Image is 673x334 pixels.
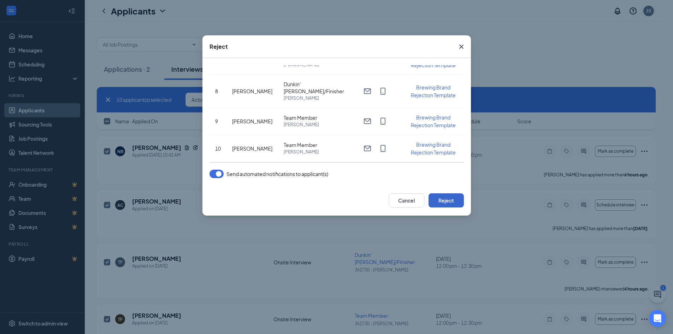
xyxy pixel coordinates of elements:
svg: MobileSms [379,144,387,153]
td: [PERSON_NAME] [226,135,278,162]
span: Team Member [284,114,352,121]
svg: Email [363,117,372,125]
button: Cancel [389,193,424,207]
span: Send automated notifications to applicant(s) [226,170,328,178]
svg: MobileSms [379,117,387,125]
span: [PERSON_NAME] [284,95,352,102]
span: Brewing Brand Rejection Template [411,84,456,98]
td: [PERSON_NAME] [226,75,278,108]
svg: Email [363,87,372,95]
button: Close [452,35,471,58]
span: Dunkin' [PERSON_NAME]/Finisher [284,81,352,95]
span: Brewing Brand Rejection Template [411,141,456,156]
button: Reject [429,193,464,207]
svg: MobileSms [379,87,387,95]
svg: Cross [457,42,466,51]
span: [PERSON_NAME] [284,121,352,128]
button: Brewing Brand Rejection Template [409,141,458,156]
span: Brewing Brand Rejection Template [411,114,456,128]
span: 10 [215,145,221,152]
svg: Email [363,144,372,153]
button: Brewing Brand Rejection Template [409,83,458,99]
div: Reject [209,43,228,51]
span: 9 [215,118,218,124]
span: 8 [215,88,218,94]
span: [PERSON_NAME] [284,148,352,156]
td: [PERSON_NAME] [226,108,278,135]
button: Brewing Brand Rejection Template [409,113,458,129]
span: Team Member [284,141,352,148]
div: Open Intercom Messenger [649,310,666,327]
